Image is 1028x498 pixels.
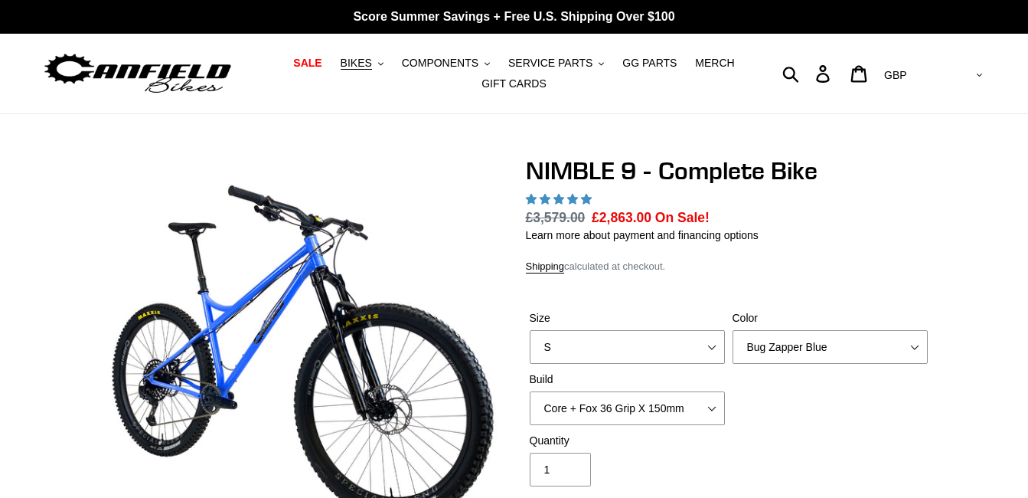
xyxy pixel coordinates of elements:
span: £2,863.00 [592,210,651,225]
s: £3,579.00 [526,210,586,225]
button: SERVICE PARTS [501,53,612,74]
span: COMPONENTS [402,57,478,70]
span: MERCH [695,57,734,70]
button: BIKES [333,53,391,74]
a: Shipping [526,260,565,274]
span: SERVICE PARTS [508,57,592,70]
a: SALE [286,53,329,74]
h1: NIMBLE 9 - Complete Bike [526,156,932,185]
span: BIKES [341,57,372,70]
label: Size [530,310,725,326]
a: GIFT CARDS [474,74,554,94]
span: GG PARTS [622,57,677,70]
img: Canfield Bikes [42,50,233,98]
a: Learn more about payment and financing options [526,229,759,241]
span: GIFT CARDS [481,77,547,90]
label: Build [530,372,725,388]
a: GG PARTS [615,53,684,74]
label: Quantity [530,433,725,449]
span: 4.89 stars [526,193,595,205]
span: On Sale! [655,208,710,228]
span: SALE [293,57,321,70]
a: MERCH [687,53,742,74]
label: Color [733,310,928,326]
button: COMPONENTS [394,53,498,74]
div: calculated at checkout. [526,259,932,274]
